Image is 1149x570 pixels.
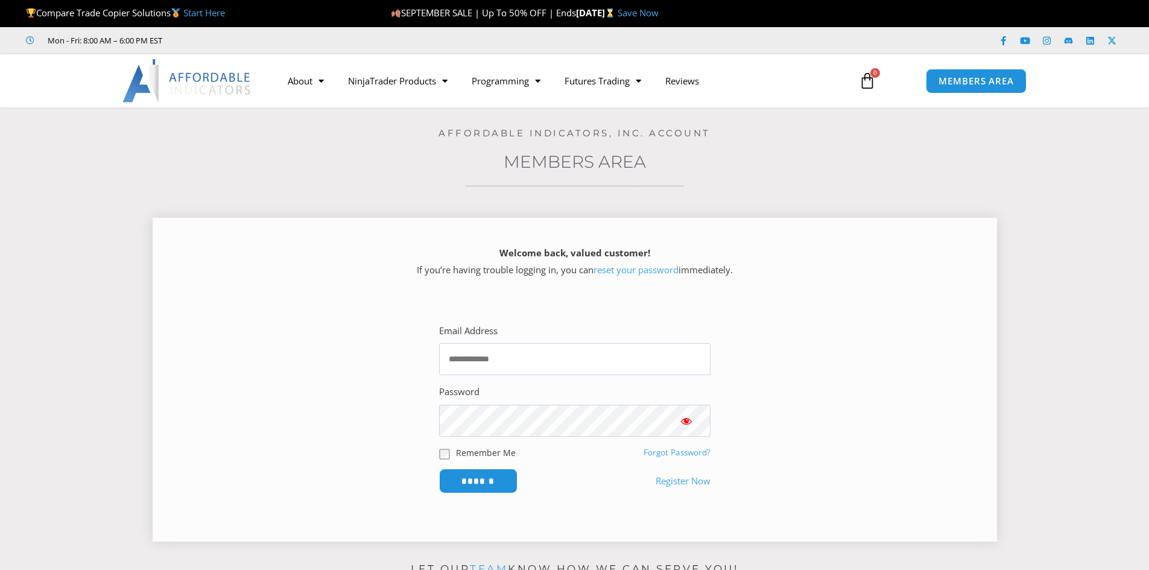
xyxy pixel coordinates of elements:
[174,245,976,279] p: If you’re having trouble logging in, you can immediately.
[179,34,360,46] iframe: Customer reviews powered by Trustpilot
[926,69,1027,93] a: MEMBERS AREA
[183,7,225,19] a: Start Here
[606,8,615,17] img: ⌛
[122,59,252,103] img: LogoAI | Affordable Indicators – NinjaTrader
[276,67,845,95] nav: Menu
[26,7,225,19] span: Compare Trade Copier Solutions
[662,405,711,437] button: Show password
[644,447,711,458] a: Forgot Password?
[276,67,336,95] a: About
[593,264,679,276] a: reset your password
[336,67,460,95] a: NinjaTrader Products
[653,67,711,95] a: Reviews
[171,8,180,17] img: 🥇
[618,7,659,19] a: Save Now
[656,473,711,490] a: Register Now
[504,151,646,172] a: Members Area
[439,384,480,401] label: Password
[576,7,618,19] strong: [DATE]
[841,63,894,98] a: 0
[552,67,653,95] a: Futures Trading
[460,67,552,95] a: Programming
[438,127,711,139] a: Affordable Indicators, Inc. Account
[456,446,516,459] label: Remember Me
[939,77,1014,86] span: MEMBERS AREA
[870,68,880,78] span: 0
[45,33,162,48] span: Mon - Fri: 8:00 AM – 6:00 PM EST
[391,7,576,19] span: SEPTEMBER SALE | Up To 50% OFF | Ends
[499,247,650,259] strong: Welcome back, valued customer!
[27,8,36,17] img: 🏆
[439,323,498,340] label: Email Address
[391,8,400,17] img: 🍂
